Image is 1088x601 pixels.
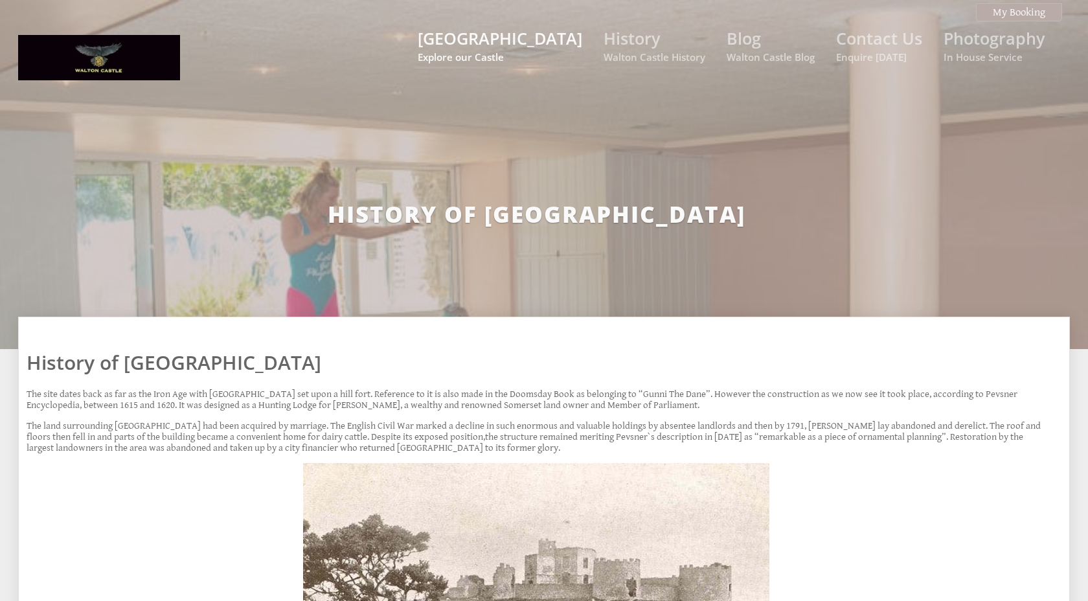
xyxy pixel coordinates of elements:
[727,27,815,63] a: BlogWalton Castle Blog
[944,27,1045,63] a: PhotographyIn House Service
[18,35,180,80] img: Walton Castle
[727,51,815,63] small: Walton Castle Blog
[604,51,705,63] small: Walton Castle History
[27,349,1046,376] h1: History of [GEOGRAPHIC_DATA]
[944,51,1045,63] small: In House Service
[604,27,705,63] a: HistoryWalton Castle History
[27,389,1046,411] p: The site dates back as far as the Iron Age with [GEOGRAPHIC_DATA] set upon a hill fort. Reference...
[976,3,1062,21] a: My Booking
[836,51,922,63] small: Enquire [DATE]
[27,420,1046,453] p: The land surrounding [GEOGRAPHIC_DATA] had been acquired by marriage. The English Civil War marke...
[418,27,582,63] a: [GEOGRAPHIC_DATA]Explore our Castle
[836,27,922,63] a: Contact UsEnquire [DATE]
[418,51,582,63] small: Explore our Castle
[122,199,951,229] h2: History of [GEOGRAPHIC_DATA]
